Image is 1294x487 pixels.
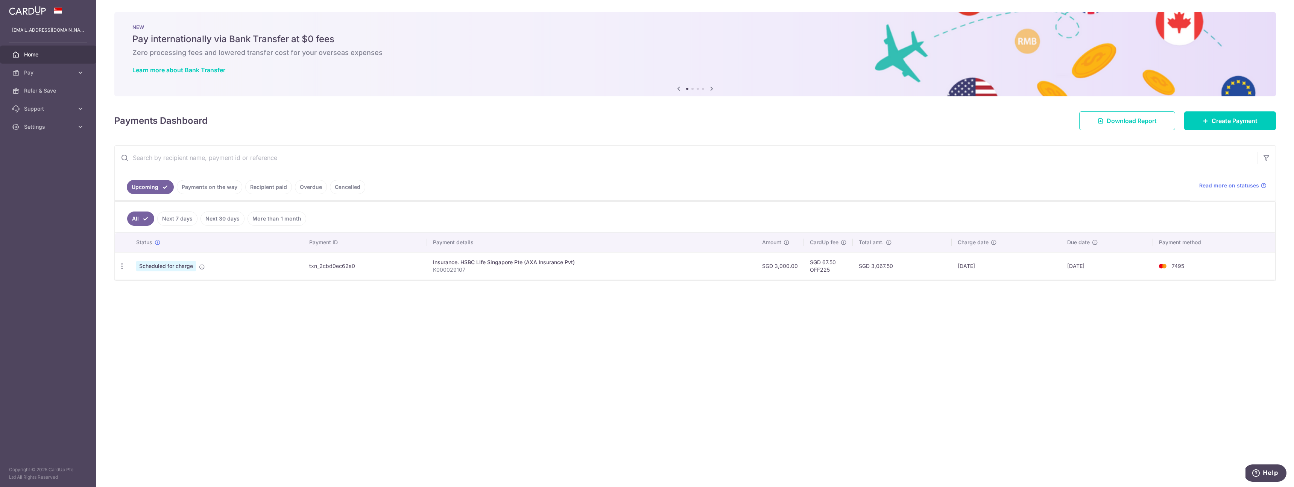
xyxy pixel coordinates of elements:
[427,233,756,252] th: Payment details
[132,66,225,74] a: Learn more about Bank Transfer
[177,180,242,194] a: Payments on the way
[762,239,781,246] span: Amount
[295,180,327,194] a: Overdue
[132,33,1258,45] h5: Pay internationally via Bank Transfer at $0 fees
[127,180,174,194] a: Upcoming
[24,87,74,94] span: Refer & Save
[1199,182,1259,189] span: Read more on statuses
[433,259,750,266] div: Insurance. HSBC LIfe Singapore Pte (AXA Insurance Pvt)
[136,261,196,271] span: Scheduled for charge
[1184,111,1276,130] a: Create Payment
[24,51,74,58] span: Home
[1172,263,1184,269] span: 7495
[1155,262,1170,271] img: Bank Card
[157,212,197,226] a: Next 7 days
[115,146,1258,170] input: Search by recipient name, payment id or reference
[1061,252,1153,280] td: [DATE]
[952,252,1061,280] td: [DATE]
[958,239,989,246] span: Charge date
[433,266,750,274] p: K000029107
[114,12,1276,96] img: Bank transfer banner
[1245,464,1286,483] iframe: Opens a widget where you can find more information
[330,180,365,194] a: Cancelled
[756,252,804,280] td: SGD 3,000.00
[1079,111,1175,130] a: Download Report
[24,105,74,113] span: Support
[132,48,1258,57] h6: Zero processing fees and lowered transfer cost for your overseas expenses
[248,212,306,226] a: More than 1 month
[1067,239,1090,246] span: Due date
[24,123,74,131] span: Settings
[127,212,154,226] a: All
[804,252,853,280] td: SGD 67.50 OFF225
[859,239,884,246] span: Total amt.
[853,252,952,280] td: SGD 3,067.50
[1212,116,1258,125] span: Create Payment
[12,26,84,34] p: [EMAIL_ADDRESS][DOMAIN_NAME]
[810,239,838,246] span: CardUp fee
[1107,116,1157,125] span: Download Report
[303,252,427,280] td: txn_2cbd0ec62a0
[24,69,74,76] span: Pay
[9,6,46,15] img: CardUp
[303,233,427,252] th: Payment ID
[200,212,245,226] a: Next 30 days
[132,24,1258,30] p: NEW
[1199,182,1267,189] a: Read more on statuses
[1153,233,1275,252] th: Payment method
[114,114,208,128] h4: Payments Dashboard
[245,180,292,194] a: Recipient paid
[136,239,152,246] span: Status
